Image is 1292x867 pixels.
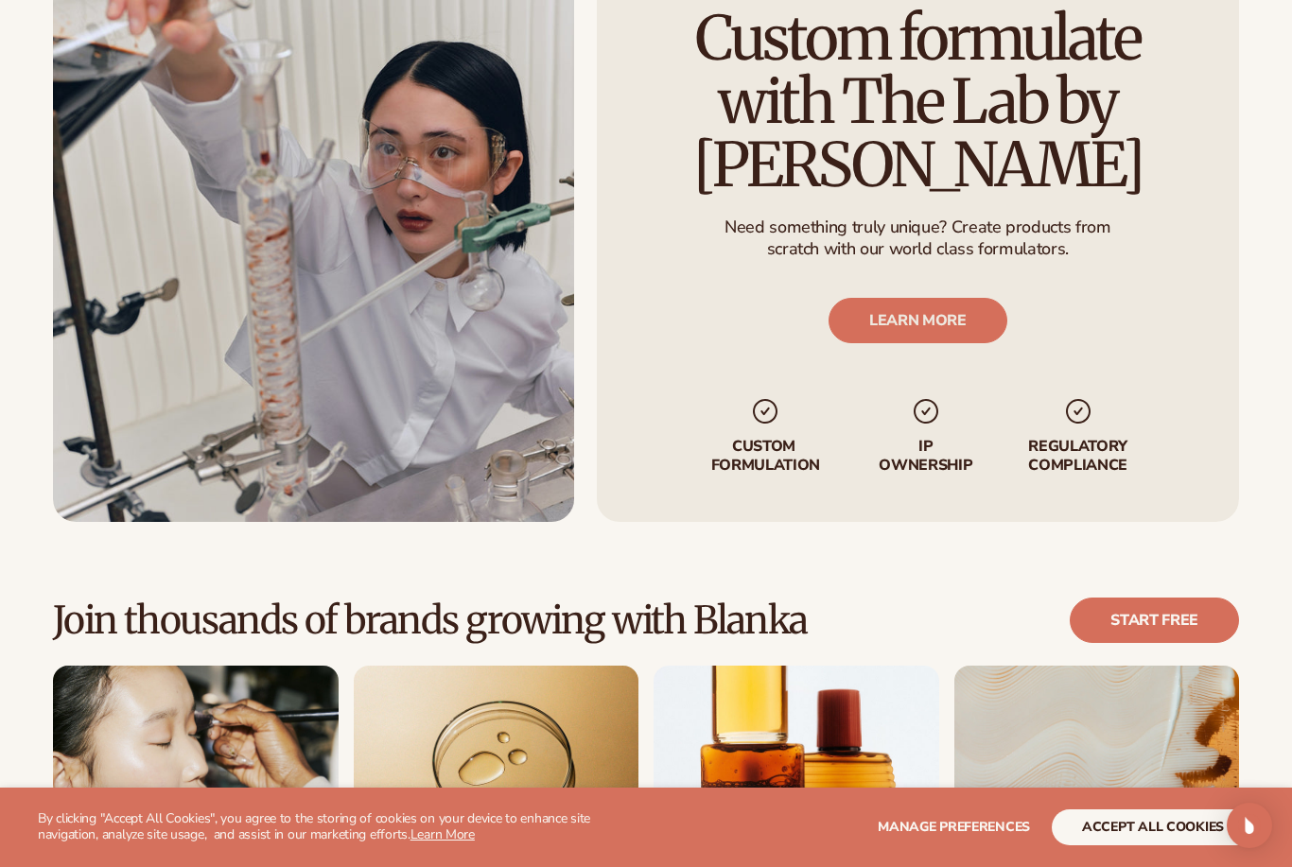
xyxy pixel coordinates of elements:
p: regulatory compliance [1027,438,1129,474]
p: By clicking "Accept All Cookies", you agree to the storing of cookies on your device to enhance s... [38,811,645,843]
button: accept all cookies [1052,809,1254,845]
a: Start free [1070,598,1239,643]
p: scratch with our world class formulators. [725,238,1111,260]
a: Learn More [410,825,475,843]
img: image_template--19526983188695__image_description_and_name_FJ4Pn4 [954,666,1240,859]
img: checkmark_svg [751,396,781,426]
div: Open Intercom Messenger [1227,803,1272,848]
a: LEARN MORE [829,298,1007,343]
p: Custom formulation [707,438,825,474]
p: Need something truly unique? Create products from [725,216,1111,237]
img: checkmark_svg [1063,396,1093,426]
img: checkmark_svg [911,396,941,426]
img: image_template--19526983188695__image_description_and_name_FJ4Pn4 [654,666,939,859]
h2: Join thousands of brands growing with Blanka [53,599,808,641]
button: Manage preferences [878,809,1030,845]
img: image_template--19526983188695__image_description_and_name_FJ4Pn4 [53,666,339,859]
img: image_template--19526983188695__image_description_and_name_FJ4Pn4 [354,666,639,859]
h2: Custom formulate with The Lab by [PERSON_NAME] [650,7,1186,198]
p: IP Ownership [878,438,974,474]
span: Manage preferences [878,818,1030,836]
